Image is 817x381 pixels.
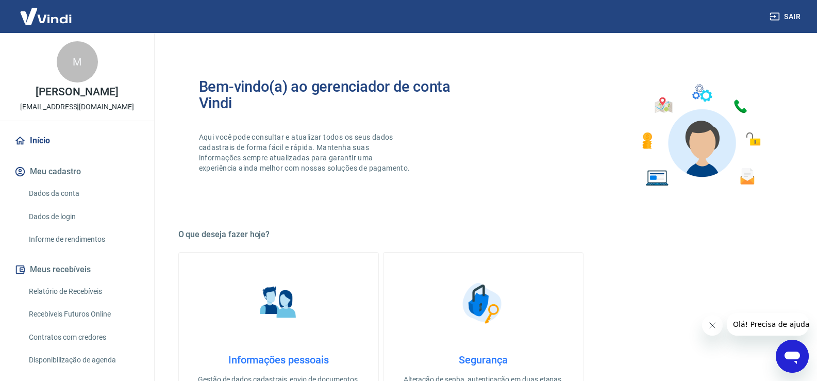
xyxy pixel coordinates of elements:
[12,1,79,32] img: Vindi
[199,132,412,173] p: Aqui você pode consultar e atualizar todos os seus dados cadastrais de forma fácil e rápida. Mant...
[20,102,134,112] p: [EMAIL_ADDRESS][DOMAIN_NAME]
[25,350,142,371] a: Disponibilização de agenda
[633,78,768,192] img: Imagem de um avatar masculino com diversos icones exemplificando as funcionalidades do gerenciado...
[25,183,142,204] a: Dados da conta
[253,277,304,329] img: Informações pessoais
[25,281,142,302] a: Relatório de Recebíveis
[768,7,805,26] button: Sair
[12,129,142,152] a: Início
[25,206,142,227] a: Dados de login
[199,78,483,111] h2: Bem-vindo(a) ao gerenciador de conta Vindi
[57,41,98,82] div: M
[776,340,809,373] iframe: Botão para abrir a janela de mensagens
[727,313,809,336] iframe: Mensagem da empresa
[25,229,142,250] a: Informe de rendimentos
[25,304,142,325] a: Recebíveis Futuros Online
[702,315,723,336] iframe: Fechar mensagem
[178,229,789,240] h5: O que deseja fazer hoje?
[400,354,566,366] h4: Segurança
[12,258,142,281] button: Meus recebíveis
[457,277,509,329] img: Segurança
[25,327,142,348] a: Contratos com credores
[36,87,118,97] p: [PERSON_NAME]
[6,7,87,15] span: Olá! Precisa de ajuda?
[195,354,362,366] h4: Informações pessoais
[12,160,142,183] button: Meu cadastro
